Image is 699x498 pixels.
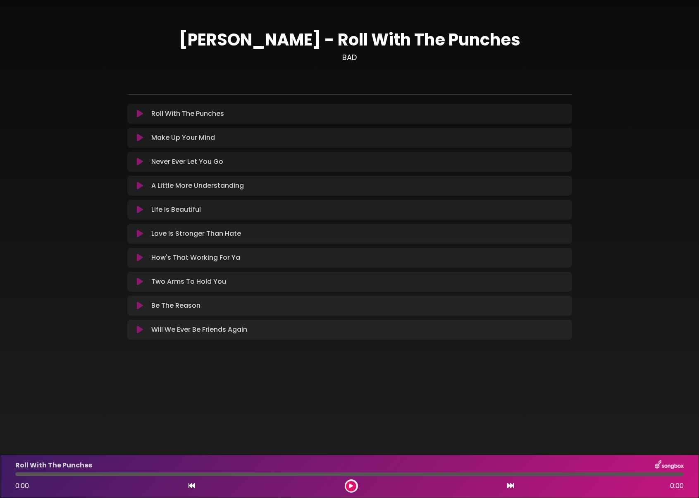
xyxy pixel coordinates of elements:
[151,253,240,263] p: How's That Working For Ya
[151,205,201,215] p: Life Is Beautiful
[151,325,247,335] p: Will We Ever Be Friends Again
[151,301,200,311] p: Be The Reason
[151,277,226,287] p: Two Arms To Hold You
[127,53,572,62] h3: BAD
[151,109,224,119] p: Roll With The Punches
[151,181,244,191] p: A Little More Understanding
[151,229,241,239] p: Love Is Stronger Than Hate
[151,133,215,143] p: Make Up Your Mind
[127,30,572,50] h1: [PERSON_NAME] - Roll With The Punches
[151,157,223,167] p: Never Ever Let You Go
